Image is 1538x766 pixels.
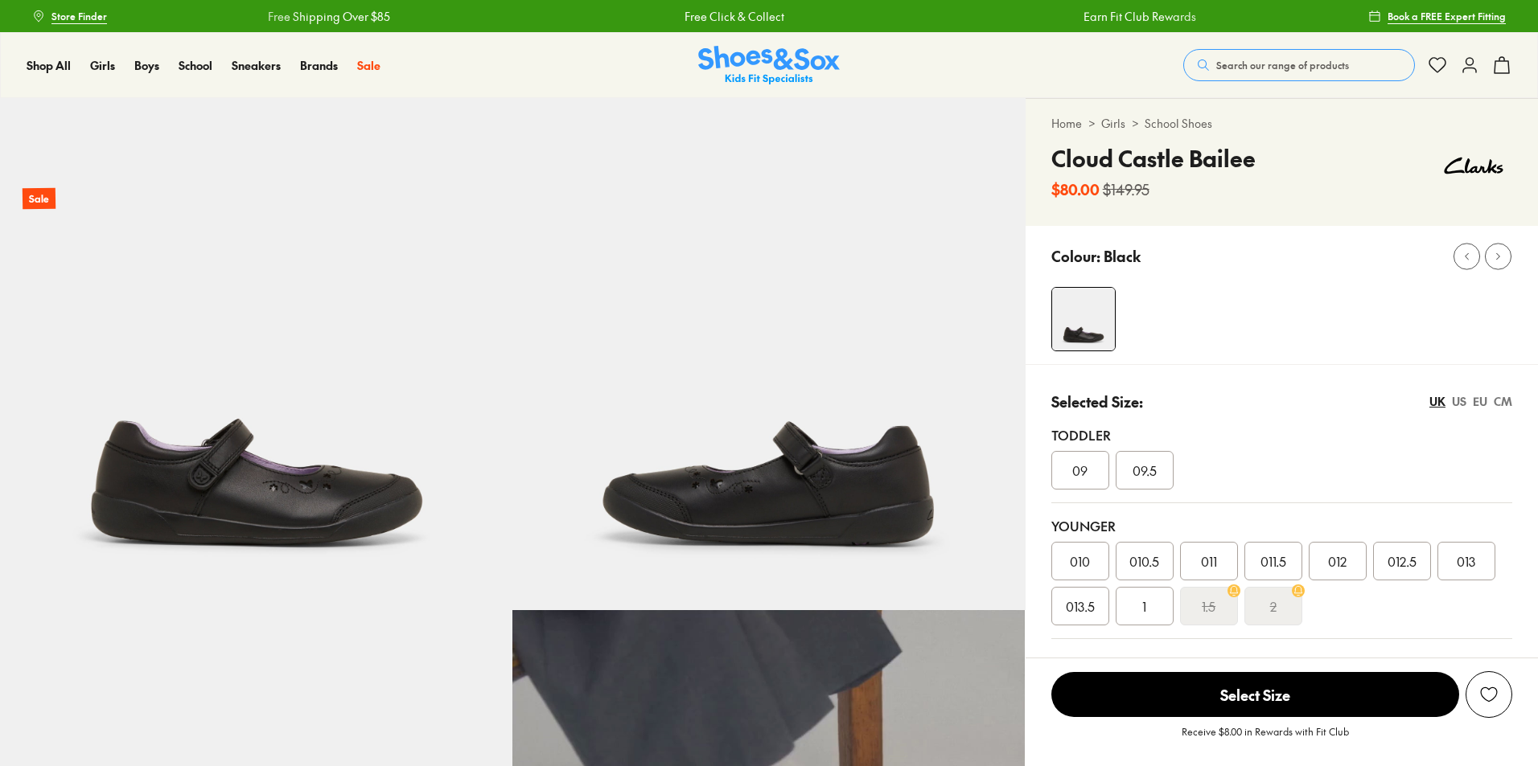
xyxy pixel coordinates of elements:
[1142,596,1146,616] span: 1
[179,57,212,73] span: School
[134,57,159,73] span: Boys
[1051,516,1512,535] div: Younger
[1182,724,1349,753] p: Receive $8.00 in Rewards with Fit Club
[1051,245,1100,267] p: Colour:
[698,46,840,85] a: Shoes & Sox
[1101,115,1125,132] a: Girls
[681,8,780,25] a: Free Click & Collect
[1103,178,1149,200] s: $149.95
[1051,178,1100,200] b: $80.00
[27,57,71,73] span: Shop All
[357,57,380,73] span: Sale
[134,57,159,74] a: Boys
[1070,551,1090,571] span: 010
[179,57,212,74] a: School
[1388,551,1417,571] span: 012.5
[1270,596,1277,616] s: 2
[1066,596,1095,616] span: 013.5
[90,57,115,73] span: Girls
[1051,672,1459,717] span: Select Size
[51,9,107,23] span: Store Finder
[300,57,338,74] a: Brands
[1368,2,1506,31] a: Book a FREE Expert Fitting
[1457,551,1475,571] span: 013
[32,2,107,31] a: Store Finder
[1388,9,1506,23] span: Book a FREE Expert Fitting
[1129,551,1159,571] span: 010.5
[232,57,281,73] span: Sneakers
[1260,551,1286,571] span: 011.5
[23,188,56,210] p: Sale
[1435,141,1512,190] img: Vendor logo
[1473,393,1487,410] div: EU
[1494,393,1512,410] div: CM
[1429,393,1445,410] div: UK
[1183,49,1415,81] button: Search our range of products
[300,57,338,73] span: Brands
[1051,141,1256,175] h4: Cloud Castle Bailee
[27,57,71,74] a: Shop All
[1145,115,1212,132] a: School Shoes
[1216,58,1349,72] span: Search our range of products
[1051,115,1512,132] div: > >
[232,57,281,74] a: Sneakers
[512,98,1025,610] img: 5-524468_1
[1052,288,1115,350] img: 4-524466_1
[1051,425,1512,444] div: Toddler
[264,8,386,25] a: Free Shipping Over $85
[1452,393,1466,410] div: US
[698,46,840,85] img: SNS_Logo_Responsive.svg
[357,57,380,74] a: Sale
[1079,8,1192,25] a: Earn Fit Club Rewards
[1072,461,1088,480] span: 09
[1328,551,1347,571] span: 012
[1051,671,1459,718] button: Select Size
[1201,551,1217,571] span: 011
[1051,391,1143,412] p: Selected Size:
[1466,671,1512,718] button: Add to Wishlist
[1202,596,1215,616] s: 1.5
[1051,652,1512,671] div: Older
[1104,245,1141,267] p: Black
[1051,115,1082,132] a: Home
[1133,461,1157,480] span: 09.5
[90,57,115,74] a: Girls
